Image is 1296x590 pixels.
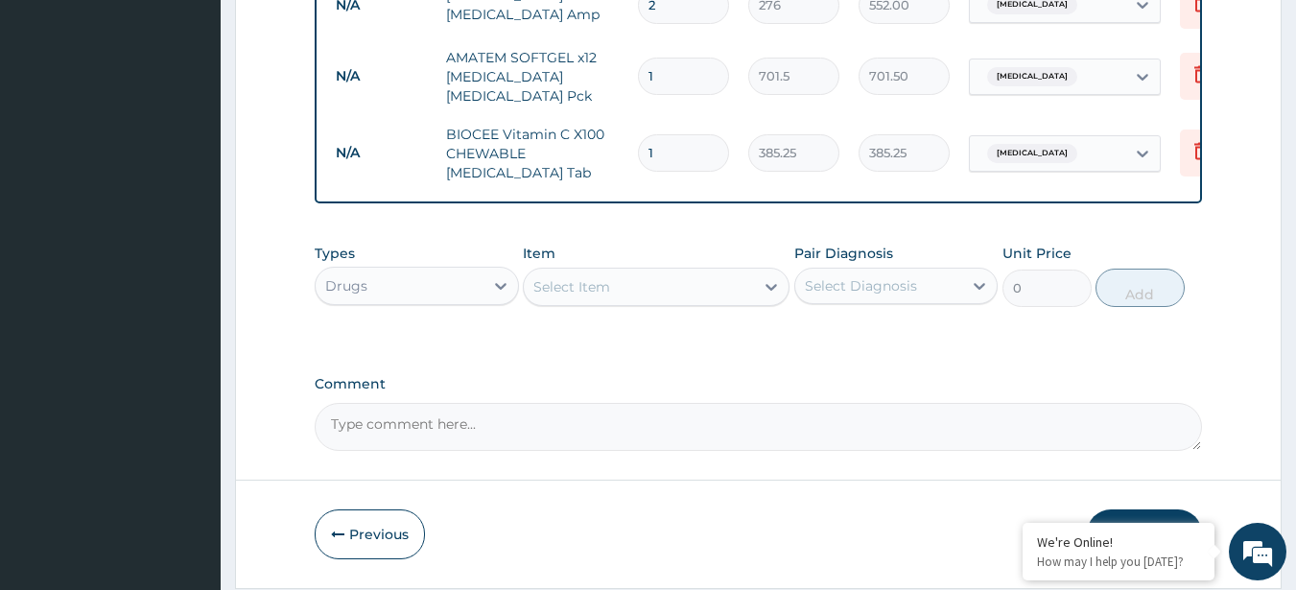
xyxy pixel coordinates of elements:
div: Chat with us now [100,107,322,132]
td: N/A [326,135,436,171]
label: Pair Diagnosis [794,244,893,263]
button: Submit [1087,509,1202,559]
label: Unit Price [1002,244,1072,263]
span: [MEDICAL_DATA] [987,67,1077,86]
label: Types [315,246,355,262]
button: Previous [315,509,425,559]
td: BIOCEE Vitamin C X100 CHEWABLE [MEDICAL_DATA] Tab [436,115,628,192]
span: We're online! [111,175,265,368]
div: We're Online! [1037,533,1200,551]
td: AMATEM SOFTGEL x12 [MEDICAL_DATA] [MEDICAL_DATA] Pck [436,38,628,115]
span: [MEDICAL_DATA] [987,144,1077,163]
label: Comment [315,376,1203,392]
td: N/A [326,59,436,94]
img: d_794563401_company_1708531726252_794563401 [35,96,78,144]
div: Minimize live chat window [315,10,361,56]
label: Item [523,244,555,263]
p: How may I help you today? [1037,554,1200,570]
button: Add [1096,269,1185,307]
textarea: Type your message and hit 'Enter' [10,389,365,457]
div: Drugs [325,276,367,295]
div: Select Item [533,277,610,296]
div: Select Diagnosis [805,276,917,295]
